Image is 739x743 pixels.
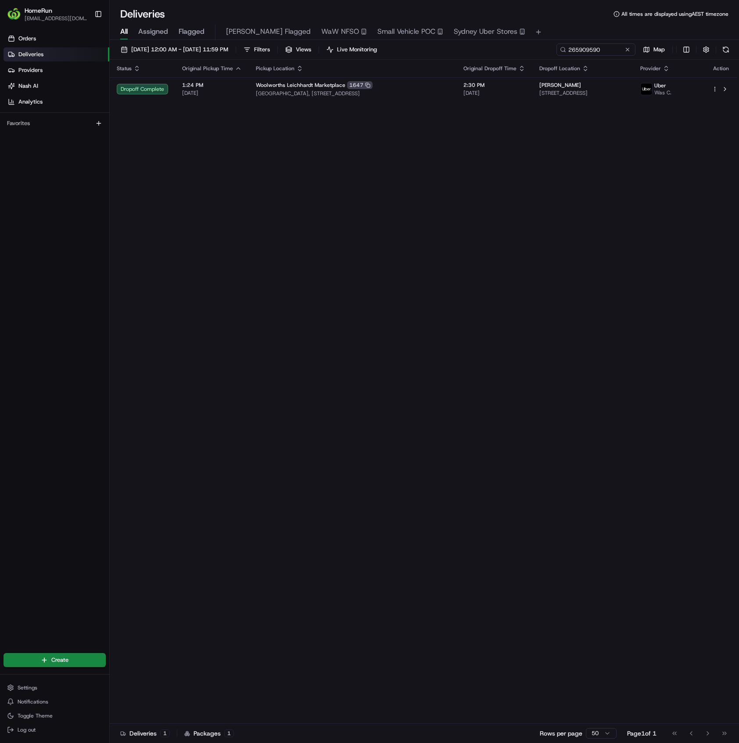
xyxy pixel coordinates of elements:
[4,653,106,667] button: Create
[120,7,165,21] h1: Deliveries
[240,43,274,56] button: Filters
[51,656,68,664] span: Create
[539,82,581,89] span: [PERSON_NAME]
[4,710,106,722] button: Toggle Theme
[539,65,580,72] span: Dropoff Location
[720,43,732,56] button: Refresh
[18,712,53,719] span: Toggle Theme
[256,82,345,89] span: Woolworths Leichhardt Marketplace
[654,82,666,89] span: Uber
[639,43,669,56] button: Map
[226,26,311,37] span: [PERSON_NAME] Flagged
[654,89,671,96] span: Was C.
[120,26,128,37] span: All
[4,116,106,130] div: Favorites
[540,729,582,738] p: Rows per page
[4,682,106,694] button: Settings
[4,79,109,93] a: Nash AI
[556,43,635,56] input: Type to search
[4,696,106,708] button: Notifications
[4,95,109,109] a: Analytics
[463,65,517,72] span: Original Dropoff Time
[182,90,242,97] span: [DATE]
[323,43,381,56] button: Live Monitoring
[254,46,270,54] span: Filters
[18,35,36,43] span: Orders
[281,43,315,56] button: Views
[627,729,656,738] div: Page 1 of 1
[347,81,373,89] div: 1647
[7,7,21,21] img: HomeRun
[4,724,106,736] button: Log out
[640,65,661,72] span: Provider
[4,4,91,25] button: HomeRunHomeRun[EMAIL_ADDRESS][DOMAIN_NAME]
[25,6,52,15] button: HomeRun
[4,47,109,61] a: Deliveries
[296,46,311,54] span: Views
[256,90,449,97] span: [GEOGRAPHIC_DATA], [STREET_ADDRESS]
[454,26,517,37] span: Sydney Uber Stores
[18,684,37,691] span: Settings
[321,26,359,37] span: WaW NFSO
[18,82,38,90] span: Nash AI
[117,65,132,72] span: Status
[653,46,665,54] span: Map
[224,729,234,737] div: 1
[463,82,525,89] span: 2:30 PM
[182,82,242,89] span: 1:24 PM
[18,698,48,705] span: Notifications
[621,11,728,18] span: All times are displayed using AEST timezone
[256,65,294,72] span: Pickup Location
[117,43,232,56] button: [DATE] 12:00 AM - [DATE] 11:59 PM
[463,90,525,97] span: [DATE]
[4,32,109,46] a: Orders
[120,729,170,738] div: Deliveries
[160,729,170,737] div: 1
[182,65,233,72] span: Original Pickup Time
[179,26,204,37] span: Flagged
[539,90,626,97] span: [STREET_ADDRESS]
[131,46,228,54] span: [DATE] 12:00 AM - [DATE] 11:59 PM
[18,726,36,733] span: Log out
[18,66,43,74] span: Providers
[18,50,43,58] span: Deliveries
[25,15,87,22] button: [EMAIL_ADDRESS][DOMAIN_NAME]
[377,26,435,37] span: Small Vehicle POC
[337,46,377,54] span: Live Monitoring
[138,26,168,37] span: Assigned
[4,63,109,77] a: Providers
[184,729,234,738] div: Packages
[641,83,652,95] img: uber-new-logo.jpeg
[18,98,43,106] span: Analytics
[712,65,730,72] div: Action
